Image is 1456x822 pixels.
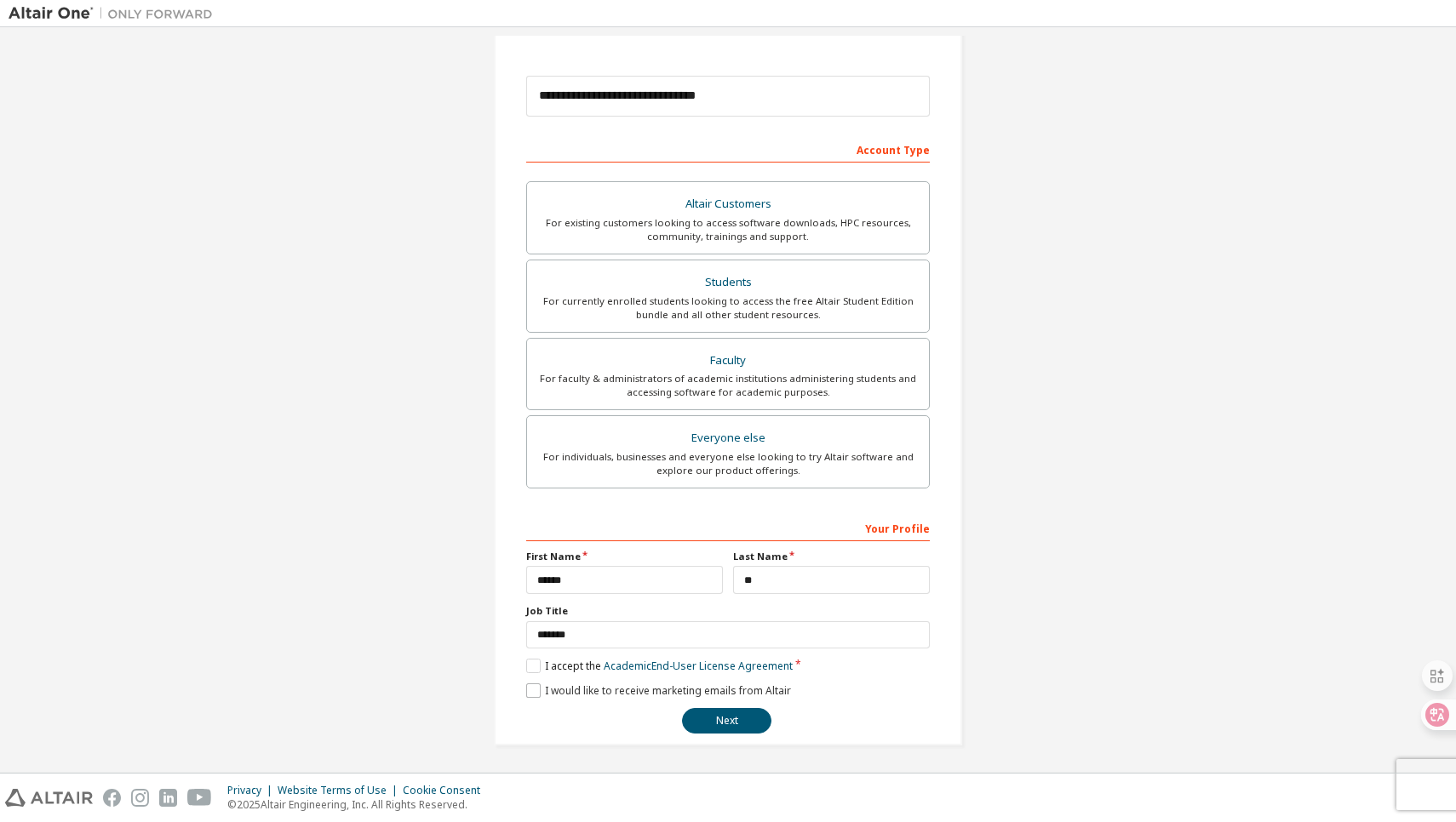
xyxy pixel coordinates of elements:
[159,789,177,807] img: linkedin.svg
[733,550,930,563] label: Last Name
[526,604,930,618] label: Job Title
[131,789,149,807] img: instagram.svg
[526,550,723,563] label: First Name
[537,426,919,450] div: Everyone else
[537,271,919,294] div: Students
[403,784,490,797] div: Cookie Consent
[187,789,212,807] img: youtube.svg
[5,789,93,807] img: altair_logo.svg
[103,789,121,807] img: facebook.svg
[537,372,919,399] div: For faculty & administrators of academic institutions administering students and accessing softwa...
[227,784,278,797] div: Privacy
[537,192,919,216] div: Altair Customers
[537,294,919,322] div: For currently enrolled students looking to access the free Altair Student Edition bundle and all ...
[227,797,490,812] p: © 2025 Altair Engineering, Inc. All Rights Reserved.
[526,514,930,541] div: Your Profile
[537,349,919,373] div: Faculty
[537,216,919,243] div: For existing customers looking to access software downloads, HPC resources, community, trainings ...
[526,659,793,673] label: I accept the
[526,135,930,163] div: Account Type
[278,784,403,797] div: Website Terms of Use
[526,683,791,698] label: I would like to receive marketing emails from Altair
[537,450,919,477] div: For individuals, businesses and everyone else looking to try Altair software and explore our prod...
[604,659,793,673] a: Academic End-User License Agreement
[9,5,221,22] img: Altair One
[682,708,771,734] button: Next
